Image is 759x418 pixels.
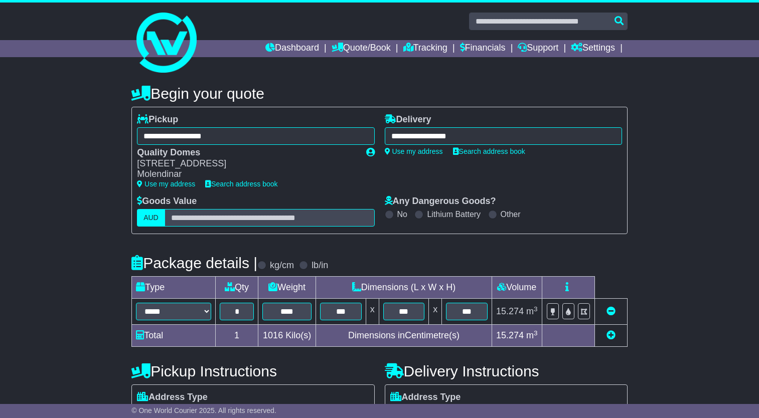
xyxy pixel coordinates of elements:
a: Quote/Book [332,40,391,57]
sup: 3 [534,329,538,337]
div: [STREET_ADDRESS] [137,158,356,169]
label: Lithium Battery [427,210,481,219]
a: Financials [460,40,506,57]
label: Address Type [390,392,461,403]
a: Search address book [205,180,277,188]
td: Total [132,325,216,347]
a: Tracking [403,40,447,57]
span: m [526,306,538,316]
label: Other [501,210,521,219]
td: Kilo(s) [258,325,316,347]
label: Any Dangerous Goods? [385,196,496,207]
td: Dimensions in Centimetre(s) [316,325,492,347]
label: Delivery [385,114,431,125]
a: Search address book [453,147,525,155]
td: Type [132,277,216,299]
span: 15.274 [496,306,524,316]
a: Use my address [137,180,195,188]
sup: 3 [534,305,538,313]
label: Pickup [137,114,178,125]
label: Address Type [137,392,208,403]
a: Use my address [385,147,443,155]
label: kg/cm [270,260,294,271]
span: © One World Courier 2025. All rights reserved. [131,406,276,414]
td: 1 [216,325,258,347]
label: No [397,210,407,219]
a: Add new item [606,330,616,340]
h4: Pickup Instructions [131,363,374,379]
label: Goods Value [137,196,197,207]
td: Dimensions (L x W x H) [316,277,492,299]
div: Molendinar [137,169,356,180]
td: Volume [492,277,542,299]
a: Support [518,40,558,57]
div: Quality Domes [137,147,356,158]
h4: Package details | [131,255,257,271]
td: x [366,299,379,325]
td: x [429,299,442,325]
a: Dashboard [265,40,319,57]
span: 15.274 [496,330,524,340]
td: Qty [216,277,258,299]
h4: Delivery Instructions [385,363,628,379]
a: Settings [571,40,615,57]
span: m [526,330,538,340]
label: AUD [137,209,165,227]
span: 1016 [263,330,283,340]
label: lb/in [312,260,328,271]
a: Remove this item [606,306,616,316]
h4: Begin your quote [131,85,628,102]
td: Weight [258,277,316,299]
